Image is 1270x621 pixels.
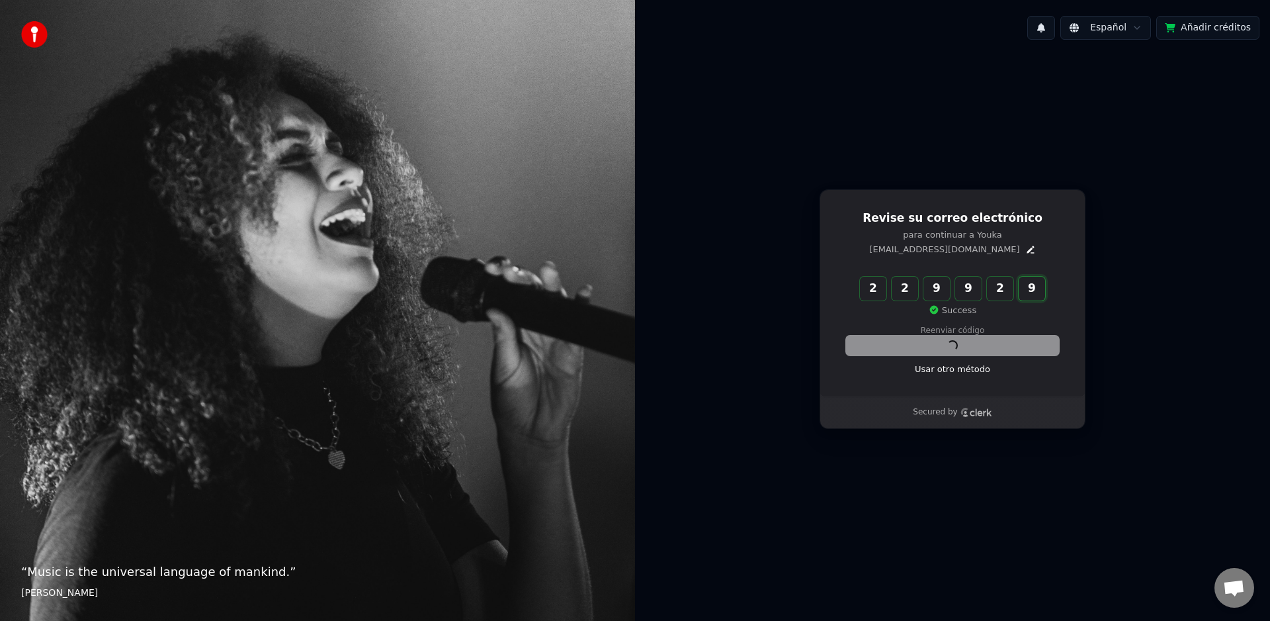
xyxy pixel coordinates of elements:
[869,244,1019,256] p: [EMAIL_ADDRESS][DOMAIN_NAME]
[21,21,48,48] img: youka
[860,277,1072,301] input: Enter verification code
[1214,568,1254,608] div: Chat abierto
[21,563,614,581] p: “ Music is the universal language of mankind. ”
[913,407,957,418] p: Secured by
[1156,16,1259,40] button: Añadir créditos
[846,211,1059,226] h1: Revise su correo electrónico
[915,363,990,375] a: Usar otro método
[960,408,992,417] a: Clerk logo
[846,229,1059,241] p: para continuar a Youka
[1025,244,1036,255] button: Edit
[929,305,976,316] p: Success
[21,587,614,600] footer: [PERSON_NAME]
